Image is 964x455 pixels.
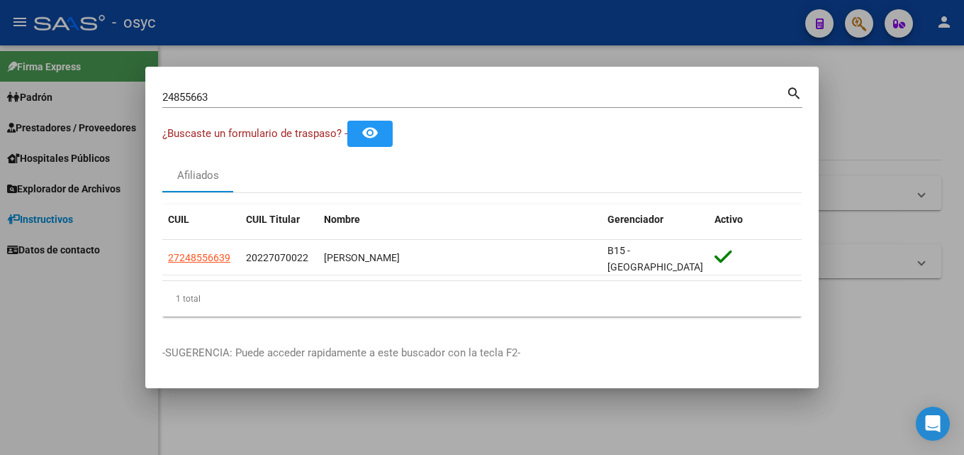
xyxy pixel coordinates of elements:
datatable-header-cell: CUIL [162,204,240,235]
span: 20227070022 [246,252,308,263]
p: -SUGERENCIA: Puede acceder rapidamente a este buscador con la tecla F2- [162,345,802,361]
span: CUIL [168,214,189,225]
mat-icon: search [786,84,802,101]
span: Activo [714,214,743,225]
mat-icon: remove_red_eye [361,124,379,141]
span: Gerenciador [607,214,663,225]
span: ¿Buscaste un formulario de traspaso? - [162,127,347,140]
datatable-header-cell: Activo [709,204,802,235]
datatable-header-cell: Nombre [318,204,602,235]
datatable-header-cell: Gerenciador [602,204,709,235]
div: Open Intercom Messenger [916,407,950,441]
span: CUIL Titular [246,214,300,225]
div: [PERSON_NAME] [324,250,596,266]
span: 27248556639 [168,252,230,263]
div: 1 total [162,281,802,317]
span: B15 - [GEOGRAPHIC_DATA] [607,245,703,273]
datatable-header-cell: CUIL Titular [240,204,318,235]
div: Afiliados [177,168,219,184]
span: Nombre [324,214,360,225]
